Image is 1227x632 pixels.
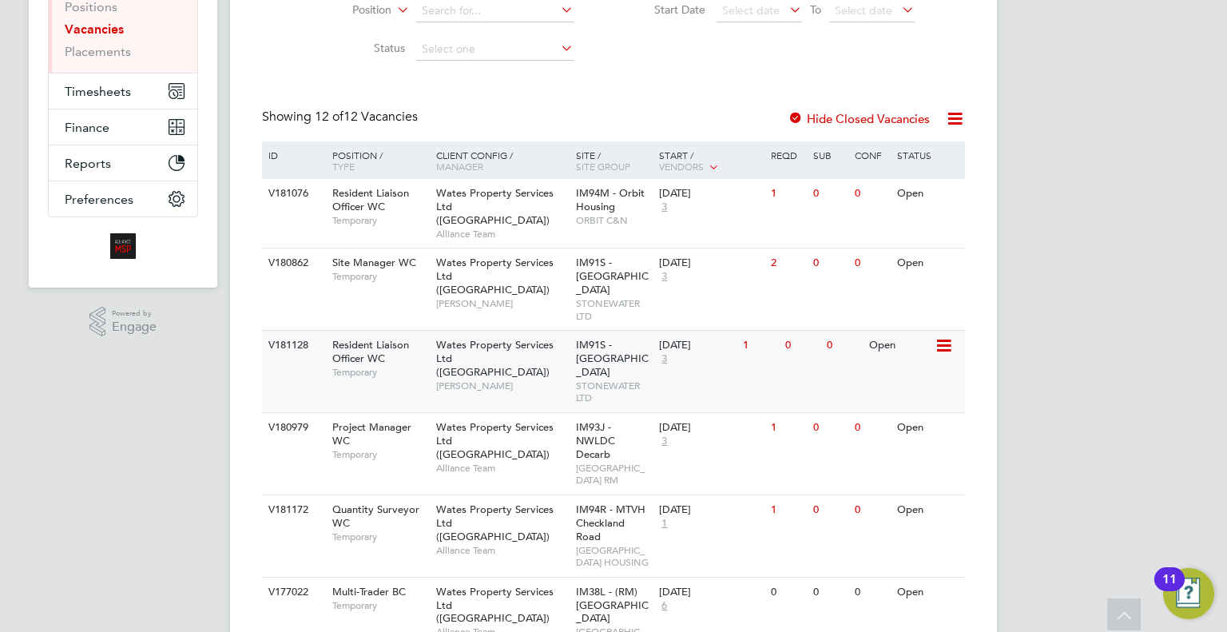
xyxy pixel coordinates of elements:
div: 0 [851,248,892,278]
div: 0 [809,578,851,607]
div: 0 [823,331,864,360]
div: Site / [572,141,656,180]
span: Resident Liaison Officer WC [332,186,409,213]
div: Status [893,141,963,169]
span: Temporary [332,214,428,227]
span: Temporary [332,599,428,612]
div: V180979 [264,413,320,443]
div: 2 [767,248,808,278]
span: [GEOGRAPHIC_DATA] HOUSING [576,544,652,569]
span: Temporary [332,366,428,379]
div: 0 [767,578,808,607]
div: Reqd [767,141,808,169]
span: IM94R - MTVH Checkland Road [576,503,645,543]
div: Sub [809,141,851,169]
span: Type [332,160,355,173]
div: 1 [739,331,780,360]
span: Site Manager WC [332,256,416,269]
span: Wates Property Services Ltd ([GEOGRAPHIC_DATA]) [436,420,554,461]
label: Position [300,2,391,18]
span: 3 [659,201,669,214]
div: 0 [851,413,892,443]
button: Timesheets [49,74,197,109]
div: V180862 [264,248,320,278]
span: Wates Property Services Ltd ([GEOGRAPHIC_DATA]) [436,585,554,626]
span: Select date [835,3,892,18]
span: Manager [436,160,483,173]
button: Reports [49,145,197,181]
span: IM91S - [GEOGRAPHIC_DATA] [576,256,649,296]
span: 6 [659,599,669,613]
a: Vacancies [65,22,124,37]
span: IM91S - [GEOGRAPHIC_DATA] [576,338,649,379]
div: Open [865,331,935,360]
label: Start Date [613,2,705,17]
a: Powered byEngage [89,307,157,337]
span: 3 [659,435,669,448]
span: Powered by [112,307,157,320]
span: Temporary [332,531,428,543]
span: Timesheets [65,84,131,99]
span: IM93J - NWLDC Decarb [576,420,615,461]
div: Showing [262,109,421,125]
span: Finance [65,120,109,135]
div: [DATE] [659,187,763,201]
div: V177022 [264,578,320,607]
span: Select date [722,3,780,18]
div: [DATE] [659,256,763,270]
div: Open [893,413,963,443]
span: IM94M - Orbit Housing [576,186,645,213]
div: 0 [809,248,851,278]
span: Reports [65,156,111,171]
span: Wates Property Services Ltd ([GEOGRAPHIC_DATA]) [436,338,554,379]
div: 0 [809,495,851,525]
span: Site Group [576,160,630,173]
div: [DATE] [659,586,763,599]
div: ID [264,141,320,169]
div: 0 [809,413,851,443]
span: 3 [659,270,669,284]
div: V181076 [264,179,320,209]
span: Quantity Surveyor WC [332,503,419,530]
span: IM38L - (RM) [GEOGRAPHIC_DATA] [576,585,649,626]
div: Open [893,578,963,607]
span: Resident Liaison Officer WC [332,338,409,365]
button: Finance [49,109,197,145]
img: alliancemsp-logo-retina.png [110,233,136,259]
div: Position / [320,141,432,180]
span: Alliance Team [436,462,568,475]
span: Wates Property Services Ltd ([GEOGRAPHIC_DATA]) [436,256,554,296]
label: Hide Closed Vacancies [788,111,930,126]
div: 1 [767,495,808,525]
div: 0 [851,495,892,525]
span: [PERSON_NAME] [436,380,568,392]
span: ORBIT C&N [576,214,652,227]
span: 3 [659,352,669,366]
div: [DATE] [659,339,735,352]
span: 1 [659,517,669,531]
span: STONEWATER LTD [576,297,652,322]
span: Alliance Team [436,544,568,557]
span: 12 Vacancies [315,109,418,125]
div: V181128 [264,331,320,360]
div: V181172 [264,495,320,525]
span: 12 of [315,109,343,125]
div: [DATE] [659,421,763,435]
span: Preferences [65,192,133,207]
div: [DATE] [659,503,763,517]
div: Conf [851,141,892,169]
span: [GEOGRAPHIC_DATA] RM [576,462,652,487]
div: 11 [1162,579,1177,600]
div: 0 [781,331,823,360]
div: 0 [809,179,851,209]
a: Placements [65,44,131,59]
label: Status [313,41,405,55]
span: Engage [112,320,157,334]
button: Open Resource Center, 11 new notifications [1163,568,1214,619]
span: Temporary [332,270,428,283]
div: Open [893,495,963,525]
a: Go to home page [48,233,198,259]
button: Preferences [49,181,197,217]
span: Multi-Trader BC [332,585,406,598]
span: Wates Property Services Ltd ([GEOGRAPHIC_DATA]) [436,186,554,227]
